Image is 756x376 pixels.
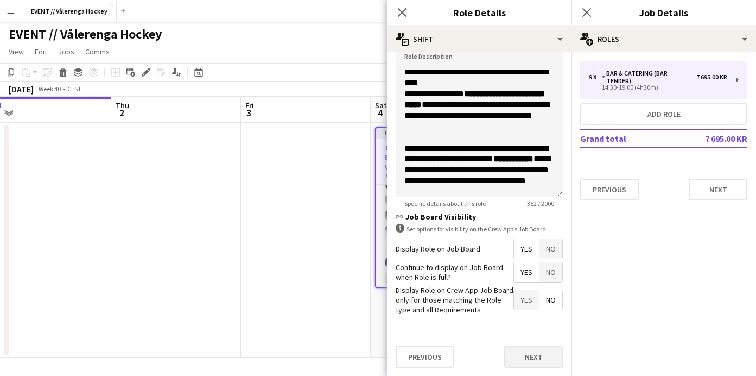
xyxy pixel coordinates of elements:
[518,199,563,208] span: 352 / 2000
[81,45,114,59] a: Comms
[376,128,495,137] div: Updated
[4,45,28,59] a: View
[539,239,562,259] span: No
[396,262,513,282] label: Continue to display on Job Board when Role is full?
[602,70,696,85] div: Bar & Catering (Bar Tender)
[679,130,747,147] td: 7 695.00 KR
[375,101,387,110] span: Sat
[387,26,571,52] div: Shift
[387,5,571,20] h3: Role Details
[514,262,539,282] span: Yes
[85,47,110,57] span: Comms
[9,47,24,57] span: View
[116,101,129,110] span: Thu
[396,212,563,222] h3: Job Board Visibility
[114,106,129,119] span: 2
[376,153,495,172] h3: Bartender // hjemmekamper VIF-Hockey
[396,285,513,315] label: Display Role on Crew App Job Board only for those matching the Role type and all Requirements
[571,26,756,52] div: Roles
[539,290,562,310] span: No
[396,224,563,234] div: Set options for visibility on the Crew App’s Job Board
[9,84,34,95] div: [DATE]
[580,179,639,200] button: Previous
[9,26,162,42] h1: EVENT // Vålerenga Hockey
[396,244,480,254] label: Display Role on Job Board
[589,85,727,90] div: 14:30-19:00 (4h30m)
[22,1,117,22] button: EVENT // Vålerenga Hockey
[504,346,563,368] button: Next
[580,130,679,147] td: Grand total
[58,47,74,57] span: Jobs
[539,262,562,282] span: No
[580,103,747,125] button: Add role
[376,126,495,289] app-card-role: Bar & Catering (Bar Tender)22A8/914:30-19:00 (4h30m)[PERSON_NAME][PERSON_NAME][PERSON_NAME][PERSO...
[396,199,494,208] span: Specific details about this role
[375,127,497,288] app-job-card: Updated14:30-19:00 (4h30m)8/9Bartender // hjemmekamper VIF-Hockey [PERSON_NAME]1 RoleBar & Cateri...
[514,239,539,259] span: Yes
[54,45,79,59] a: Jobs
[30,45,52,59] a: Edit
[385,143,441,152] span: 14:30-19:00 (4h30m)
[35,47,47,57] span: Edit
[696,73,727,81] div: 7 695.00 KR
[514,290,539,310] span: Yes
[245,101,254,110] span: Fri
[36,85,63,93] span: Week 40
[244,106,254,119] span: 3
[689,179,747,200] button: Next
[67,85,81,93] div: CEST
[396,346,454,368] button: Previous
[571,5,756,20] h3: Job Details
[589,73,602,81] div: 9 x
[373,106,387,119] span: 4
